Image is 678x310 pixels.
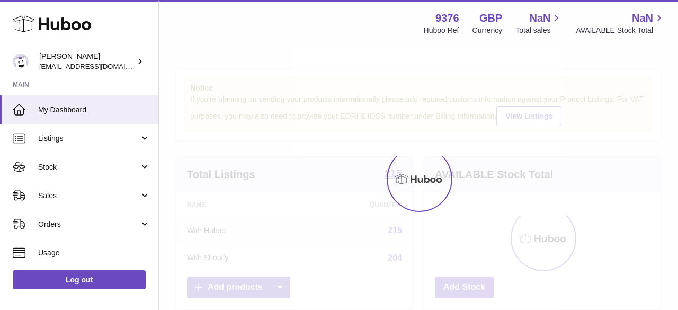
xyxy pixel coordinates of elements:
span: NaN [632,11,653,25]
div: [PERSON_NAME] [39,51,135,72]
span: Orders [38,219,139,229]
span: [EMAIL_ADDRESS][DOMAIN_NAME] [39,62,156,70]
span: Usage [38,248,150,258]
div: Currency [472,25,503,36]
strong: GBP [479,11,502,25]
img: internalAdmin-9376@internal.huboo.com [13,54,29,69]
span: Sales [38,191,139,201]
span: AVAILABLE Stock Total [576,25,665,36]
span: NaN [529,11,550,25]
span: Total sales [515,25,563,36]
span: Stock [38,162,139,172]
div: Huboo Ref [424,25,459,36]
a: Log out [13,270,146,289]
span: Listings [38,134,139,144]
span: My Dashboard [38,105,150,115]
a: NaN AVAILABLE Stock Total [576,11,665,36]
strong: 9376 [435,11,459,25]
a: NaN Total sales [515,11,563,36]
